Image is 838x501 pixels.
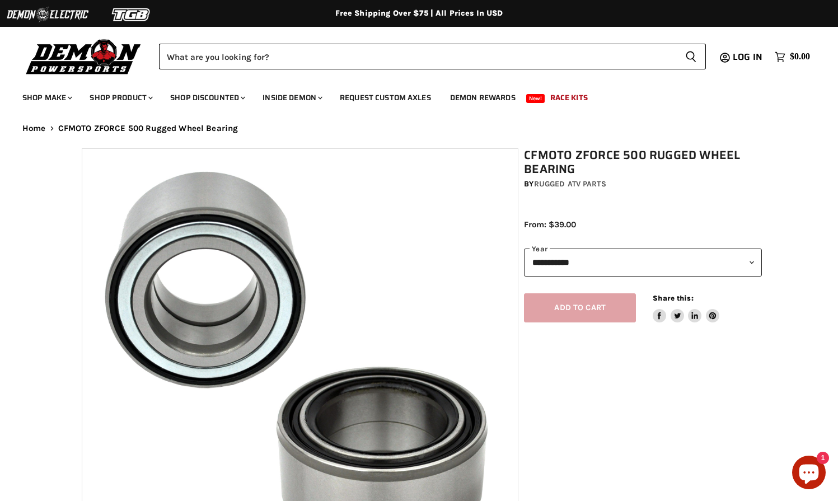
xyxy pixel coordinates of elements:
span: $0.00 [790,51,810,62]
select: year [524,249,762,276]
a: Shop Product [81,86,160,109]
a: Shop Discounted [162,86,252,109]
form: Product [159,44,706,69]
button: Search [676,44,706,69]
a: Request Custom Axles [331,86,439,109]
img: Demon Powersports [22,36,145,76]
img: TGB Logo 2 [90,4,174,25]
span: Log in [733,50,762,64]
a: Race Kits [542,86,596,109]
a: Log in [728,52,769,62]
img: Demon Electric Logo 2 [6,4,90,25]
a: $0.00 [769,49,816,65]
a: Home [22,124,46,133]
a: Rugged ATV Parts [534,179,606,189]
ul: Main menu [14,82,807,109]
span: New! [526,94,545,103]
a: Inside Demon [254,86,329,109]
div: by [524,178,762,190]
a: Shop Make [14,86,79,109]
span: CFMOTO ZFORCE 500 Rugged Wheel Bearing [58,124,238,133]
aside: Share this: [653,293,719,323]
span: From: $39.00 [524,219,576,230]
input: Search [159,44,676,69]
h1: CFMOTO ZFORCE 500 Rugged Wheel Bearing [524,148,762,176]
a: Demon Rewards [442,86,524,109]
inbox-online-store-chat: Shopify online store chat [789,456,829,492]
span: Share this: [653,294,693,302]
